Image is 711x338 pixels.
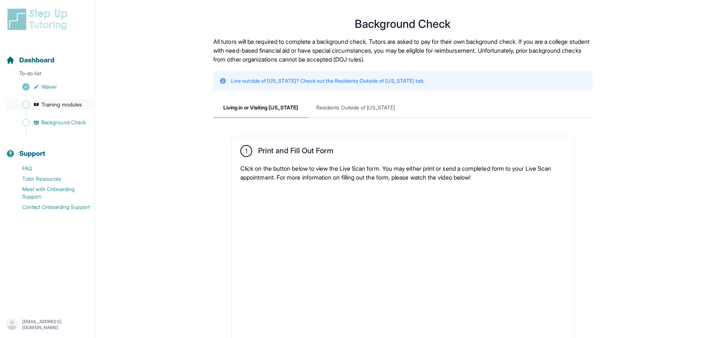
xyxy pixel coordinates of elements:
a: Waiver [6,82,94,92]
p: Live outside of [US_STATE]? Check out the Residents Outside of [US_STATE] tab. [231,77,424,85]
span: 1 [245,147,247,155]
span: Support [19,148,46,159]
p: All tutors will be required to complete a background check. Tutors are asked to pay for their own... [213,37,592,64]
span: Background Check [41,119,86,126]
button: Support [3,137,91,162]
img: logo [6,7,72,31]
a: Tutor Resources [6,174,94,184]
p: Click on the button below to view the Live Scan form. You may either print or send a completed fo... [240,164,565,182]
a: Background Check [6,117,94,128]
a: Training modules [6,99,94,110]
span: Training modules [41,101,82,108]
a: Dashboard [6,55,54,65]
h2: Print and Fill Out Form [258,146,333,158]
span: Living in or Visiting [US_STATE] [213,98,308,118]
span: Dashboard [19,55,54,65]
span: Residents Outside of [US_STATE] [308,98,403,118]
p: To-do list [3,70,91,80]
span: Waiver [41,83,57,91]
button: [EMAIL_ADDRESS][DOMAIN_NAME] [6,318,89,331]
a: Meet with Onboarding Support [6,184,94,202]
button: Dashboard [3,43,91,68]
nav: Tabs [213,98,592,118]
a: FAQ [6,163,94,174]
h1: Background Check [213,19,592,28]
a: Contact Onboarding Support [6,202,94,212]
p: [EMAIL_ADDRESS][DOMAIN_NAME] [22,319,89,331]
